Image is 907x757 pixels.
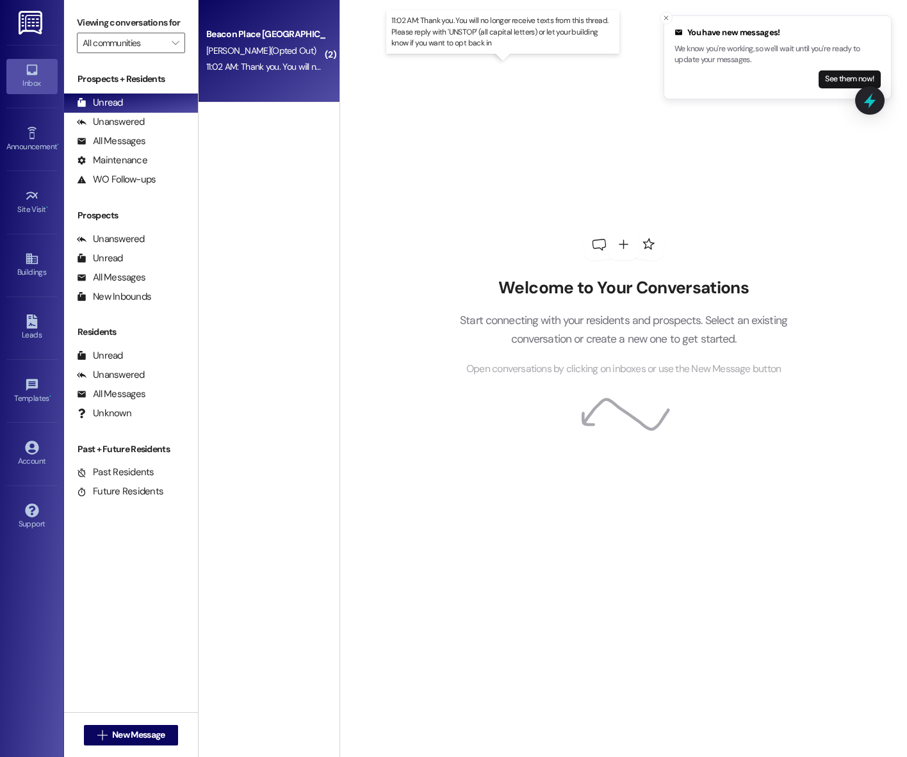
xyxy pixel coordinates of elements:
[77,232,145,246] div: Unanswered
[660,12,673,24] button: Close toast
[97,730,107,740] i: 
[441,311,807,348] p: Start connecting with your residents and prospects. Select an existing conversation or create a n...
[77,466,154,479] div: Past Residents
[64,443,198,456] div: Past + Future Residents
[674,44,881,66] p: We know you're working, so we'll wait until you're ready to update your messages.
[46,203,48,212] span: •
[6,374,58,409] a: Templates •
[441,278,807,298] h2: Welcome to Your Conversations
[77,13,185,33] label: Viewing conversations for
[206,61,813,72] div: 11:02 AM: Thank you. You will no longer receive texts from this thread. Please reply with 'UNSTOP...
[6,248,58,282] a: Buildings
[77,387,145,401] div: All Messages
[77,96,123,110] div: Unread
[57,140,59,149] span: •
[6,311,58,345] a: Leads
[206,28,325,41] div: Beacon Place [GEOGRAPHIC_DATA] Prospect
[391,15,614,48] p: 11:02 AM: Thank you. You will no longer receive texts from this thread. Please reply with 'UNSTOP...
[84,725,179,745] button: New Message
[674,26,881,39] div: You have new messages!
[77,407,131,420] div: Unknown
[172,38,179,48] i: 
[77,485,163,498] div: Future Residents
[77,134,145,148] div: All Messages
[64,209,198,222] div: Prospects
[112,728,165,742] span: New Message
[6,437,58,471] a: Account
[64,325,198,339] div: Residents
[49,392,51,401] span: •
[77,115,145,129] div: Unanswered
[77,173,156,186] div: WO Follow-ups
[64,72,198,86] div: Prospects + Residents
[819,70,881,88] button: See them now!
[19,11,45,35] img: ResiDesk Logo
[6,500,58,534] a: Support
[77,252,123,265] div: Unread
[6,59,58,94] a: Inbox
[466,361,781,377] span: Open conversations by clicking on inboxes or use the New Message button
[206,45,316,56] span: [PERSON_NAME] (Opted Out)
[77,368,145,382] div: Unanswered
[6,185,58,220] a: Site Visit •
[77,271,145,284] div: All Messages
[83,33,165,53] input: All communities
[77,290,151,304] div: New Inbounds
[77,154,147,167] div: Maintenance
[77,349,123,362] div: Unread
